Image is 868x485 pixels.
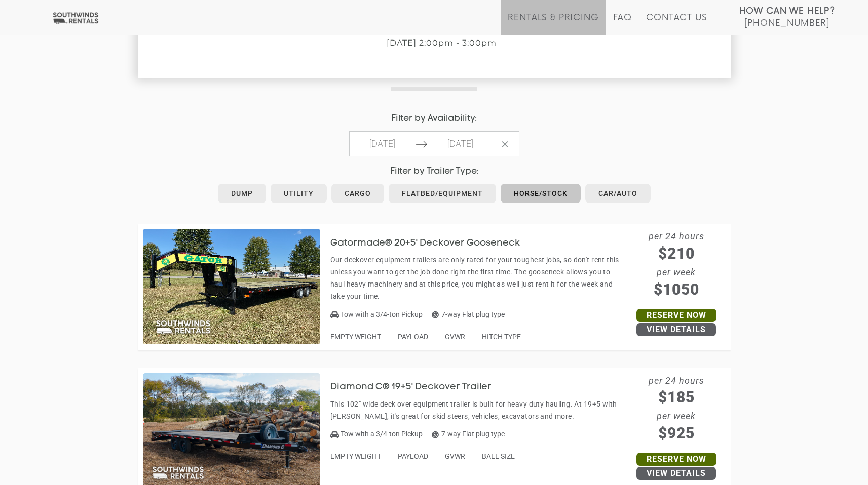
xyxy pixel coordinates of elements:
[482,333,521,341] span: HITCH TYPE
[585,184,651,203] a: Car/Auto
[138,38,746,48] p: [DATE] 2:00pm - 3:00pm
[739,5,835,27] a: How Can We Help? [PHONE_NUMBER]
[744,18,829,28] span: [PHONE_NUMBER]
[389,184,496,203] a: Flatbed/Equipment
[398,452,428,460] span: PAYLOAD
[627,422,726,444] span: $925
[627,278,726,301] span: $1050
[501,184,581,203] a: Horse/Stock
[138,167,731,176] h4: Filter by Trailer Type:
[330,238,535,247] a: Gatormade® 20+5' Deckover Gooseneck
[330,238,535,249] h3: Gatormade® 20+5' Deckover Gooseneck
[627,242,726,265] span: $210
[646,13,706,35] a: Contact Us
[627,229,726,301] span: per 24 hours per week
[330,398,622,422] p: This 102" wide deck over equipment trailer is built for heavy duty hauling. At 19+5 with [PERSON_...
[432,430,505,438] span: 7-way Flat plug type
[330,452,381,460] span: EMPTY WEIGHT
[482,452,515,460] span: BALL SIZE
[508,13,598,35] a: Rentals & Pricing
[636,323,716,336] a: View Details
[218,184,266,203] a: Dump
[330,333,381,341] span: EMPTY WEIGHT
[445,333,465,341] span: GVWR
[627,386,726,409] span: $185
[331,184,384,203] a: Cargo
[432,310,505,318] span: 7-way Flat plug type
[445,452,465,460] span: GVWR
[330,254,622,302] p: Our deckover equipment trailers are only rated for your toughest jobs, so don't rent this unless ...
[341,430,423,438] span: Tow with a 3/4-ton Pickup
[51,12,100,24] img: Southwinds Rentals Logo
[330,383,507,391] a: Diamond C® 19+5' Deckover Trailer
[341,310,423,318] span: Tow with a 3/4-ton Pickup
[627,373,726,445] span: per 24 hours per week
[636,453,716,466] a: Reserve Now
[138,114,731,124] h4: Filter by Availability:
[398,333,428,341] span: PAYLOAD
[143,229,320,344] img: SW012 - Gatormade 20+5' Deckover Gooseneck
[330,382,507,392] h3: Diamond C® 19+5' Deckover Trailer
[271,184,327,203] a: Utility
[636,467,716,480] a: View Details
[739,6,835,16] strong: How Can We Help?
[636,309,716,322] a: Reserve Now
[613,13,632,35] a: FAQ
